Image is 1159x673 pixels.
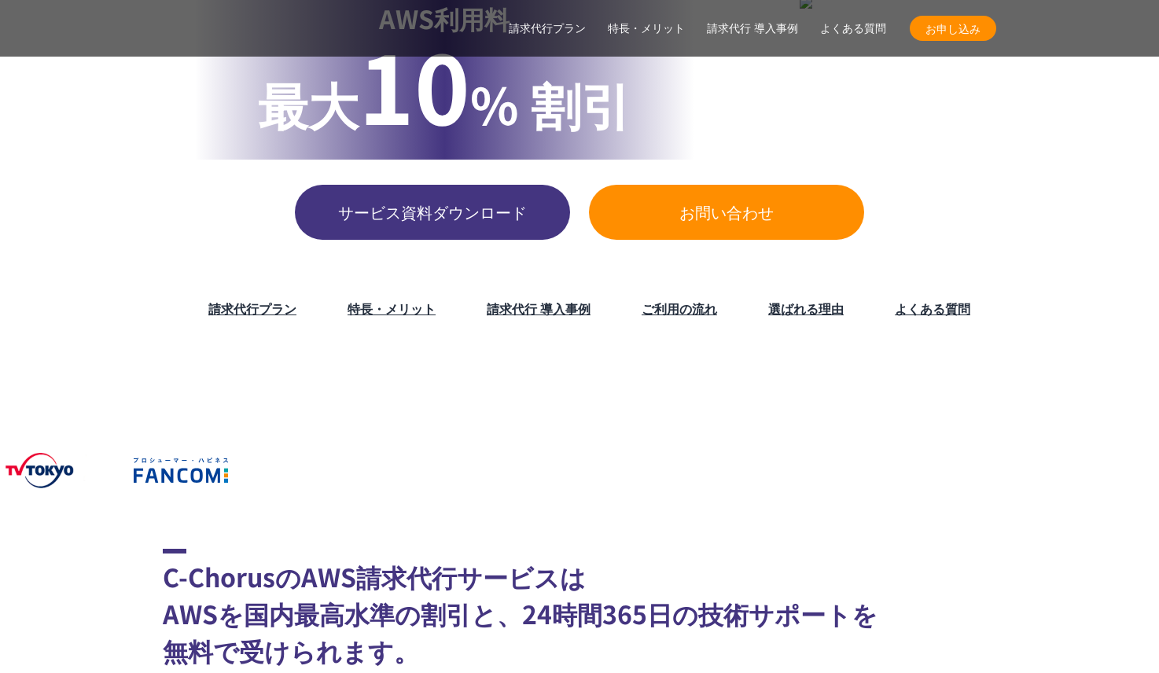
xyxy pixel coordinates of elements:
a: よくある質問 [820,20,886,37]
img: ミズノ [181,360,307,423]
img: フジモトHD [464,360,590,423]
a: 特長・メリット [348,299,436,318]
span: 最大 [258,67,359,139]
a: 選ばれる理由 [768,299,844,318]
img: エイチーム [259,439,385,502]
p: AWS最上位 プレミアティア サービスパートナー [767,84,909,143]
img: 日本財団 [684,439,810,502]
img: ヤマサ醤油 [747,360,873,423]
img: 早稲田大学 [967,439,1093,502]
a: サービス資料ダウンロード [295,185,570,240]
a: ご利用の流れ [642,299,717,318]
a: 請求代行 導入事例 [707,20,798,37]
img: 慶應義塾 [826,439,951,502]
span: 10 [359,16,470,153]
img: 三菱地所 [39,360,165,423]
img: 住友生命保険相互 [322,360,448,423]
a: お問い合わせ [589,185,864,240]
a: 特長・メリット [608,20,685,37]
a: よくある質問 [895,299,970,318]
span: お申し込み [910,20,996,37]
a: 請求代行 導入事例 [487,299,591,318]
img: エアトリ [605,360,731,423]
img: ファンコミュニケーションズ [118,439,244,502]
img: クリスピー・クリーム・ドーナツ [1030,360,1156,423]
span: お問い合わせ [589,200,864,224]
img: 国境なき医師団 [543,439,668,502]
a: 請求代行プラン [509,20,586,37]
img: 東京書籍 [889,360,1014,423]
img: クリーク・アンド・リバー [401,439,527,502]
span: サービス資料ダウンロード [295,200,570,224]
h2: C-ChorusのAWS請求代行サービスは AWSを国内最高水準の割引と、24時間365日の技術サポートを 無料で受けられます。 [163,549,996,669]
a: 請求代行プラン [208,299,296,318]
a: お申し込み [910,16,996,41]
p: % 割引 [258,37,631,141]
